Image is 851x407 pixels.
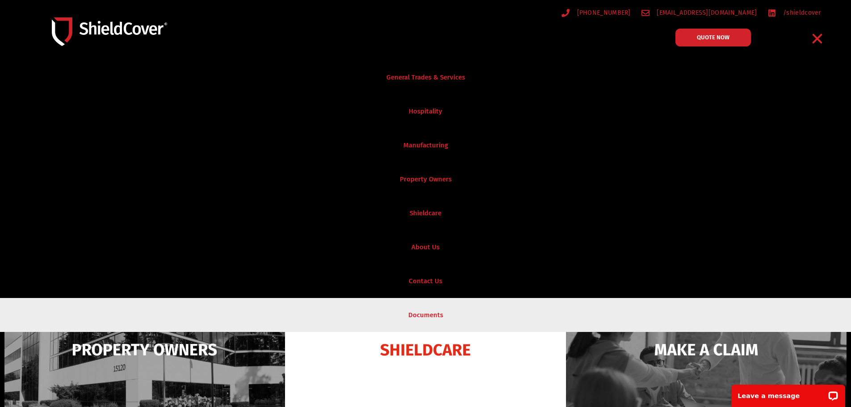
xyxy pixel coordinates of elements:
[725,379,851,407] iframe: LiveChat chat widget
[52,17,167,46] img: Shield-Cover-Underwriting-Australia-logo-full
[697,34,729,40] span: QUOTE NOW
[577,9,631,17] avayaelement: [PHONE_NUMBER]
[807,28,828,49] div: Menu Toggle
[675,29,751,46] a: QUOTE NOW
[641,7,757,18] a: [EMAIL_ADDRESS][DOMAIN_NAME]
[768,7,821,18] a: /shieldcover
[781,7,821,18] span: /shieldcover
[562,7,631,18] a: [PHONE_NUMBER]
[654,7,757,18] span: [EMAIL_ADDRESS][DOMAIN_NAME]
